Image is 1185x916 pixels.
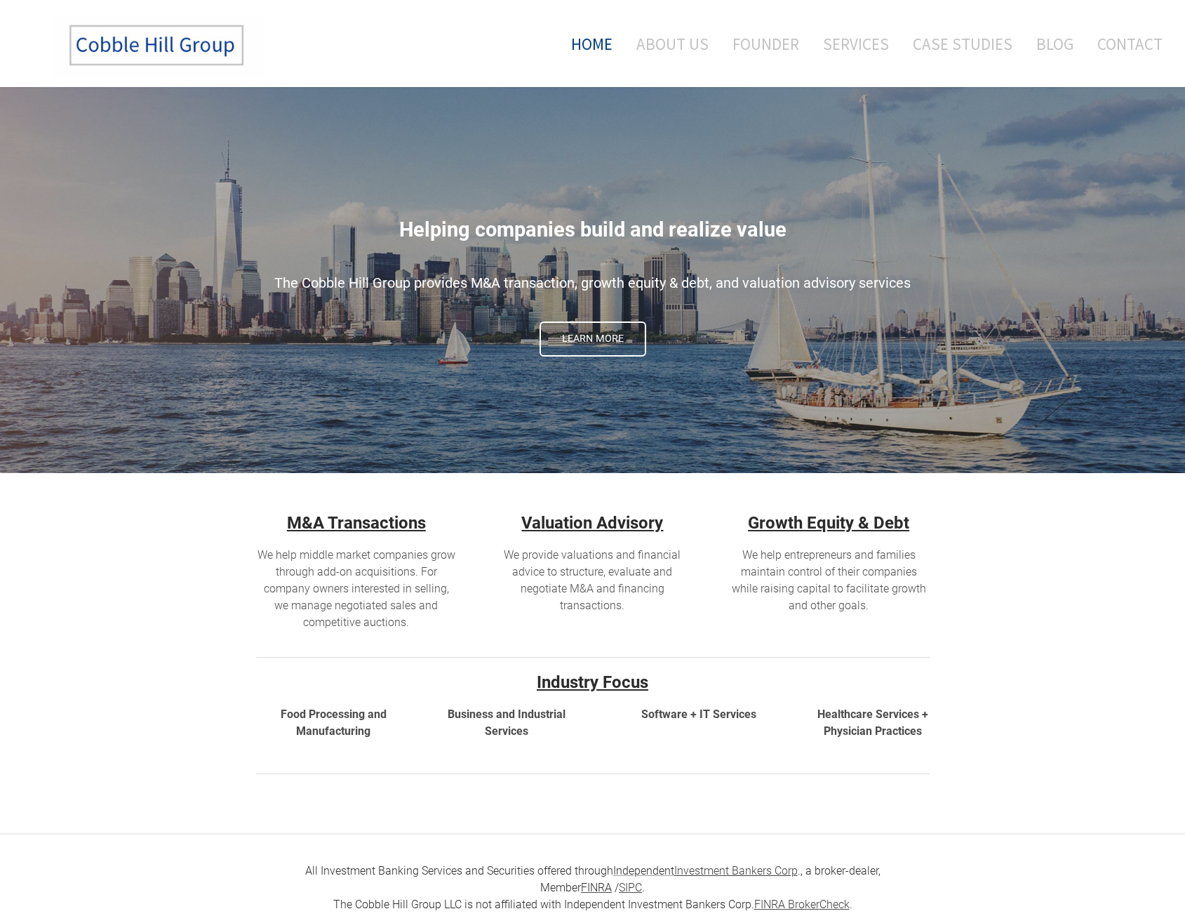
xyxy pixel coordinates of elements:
[615,881,619,894] font: /
[550,15,623,73] a: Home
[754,898,850,911] a: FINRA BrokerCheck
[613,864,674,877] font: Independent
[641,708,756,721] strong: Software + IT Services
[448,708,565,738] font: Business and Industrial Services
[581,881,612,894] a: FINRA
[281,708,387,738] strong: Food Processing and Manufacturing
[674,864,801,877] font: .
[613,864,801,877] a: IndependentInvestment Bankers Corp.
[1087,15,1163,73] a: Contact
[812,15,899,73] a: Services
[305,864,613,877] font: All Investment Banking Services and Securities offered through
[722,15,810,73] a: Founder
[521,513,663,533] a: Valuation Advisory
[748,513,909,533] strong: Growth Equity & Debt
[619,881,642,894] a: SIPC
[333,898,754,911] font: The Cobble Hill Group LLC is not affiliated with Independent Investment Bankers Corp.
[540,864,881,894] font: , a broker-dealer, ​Member
[287,513,426,533] u: M&A Transactions
[642,881,645,894] font: .
[399,218,786,241] span: Helping companies build and realize value
[541,323,645,355] span: Learn More
[257,548,455,629] span: We help middle market companies grow through add-on acquisitions. For company owners interested i...
[1026,15,1084,73] a: Blog
[817,708,928,738] strong: Healthcare Services + Physician Practices
[274,274,911,291] span: The Cobble Hill Group provides M&A transaction, growth equity & debt, and valuation advisory serv...
[540,321,646,357] a: Learn More
[53,15,264,77] img: The Cobble Hill Group LLC
[537,672,648,692] strong: Industry Focus
[626,15,719,73] a: About Us
[732,548,926,612] span: We help entrepreneurs and families maintain control of their companies while raising capital to f...
[850,898,852,911] font: .
[504,548,681,612] span: We provide valuations and financial advice to structure, evaluate and negotiate M&A and financing...
[902,15,1023,73] a: Case Studies
[674,864,798,877] u: Investment Bankers Corp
